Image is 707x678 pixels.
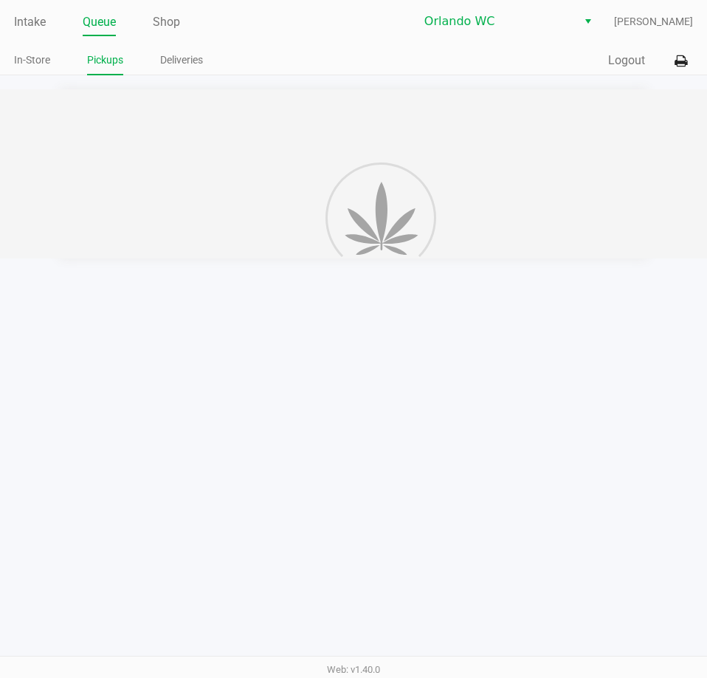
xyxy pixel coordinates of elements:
[327,664,380,675] span: Web: v1.40.0
[614,14,693,30] span: [PERSON_NAME]
[424,13,568,30] span: Orlando WC
[83,12,116,32] a: Queue
[153,12,180,32] a: Shop
[14,12,46,32] a: Intake
[87,51,123,69] a: Pickups
[160,51,203,69] a: Deliveries
[608,52,645,69] button: Logout
[577,8,599,35] button: Select
[14,51,50,69] a: In-Store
